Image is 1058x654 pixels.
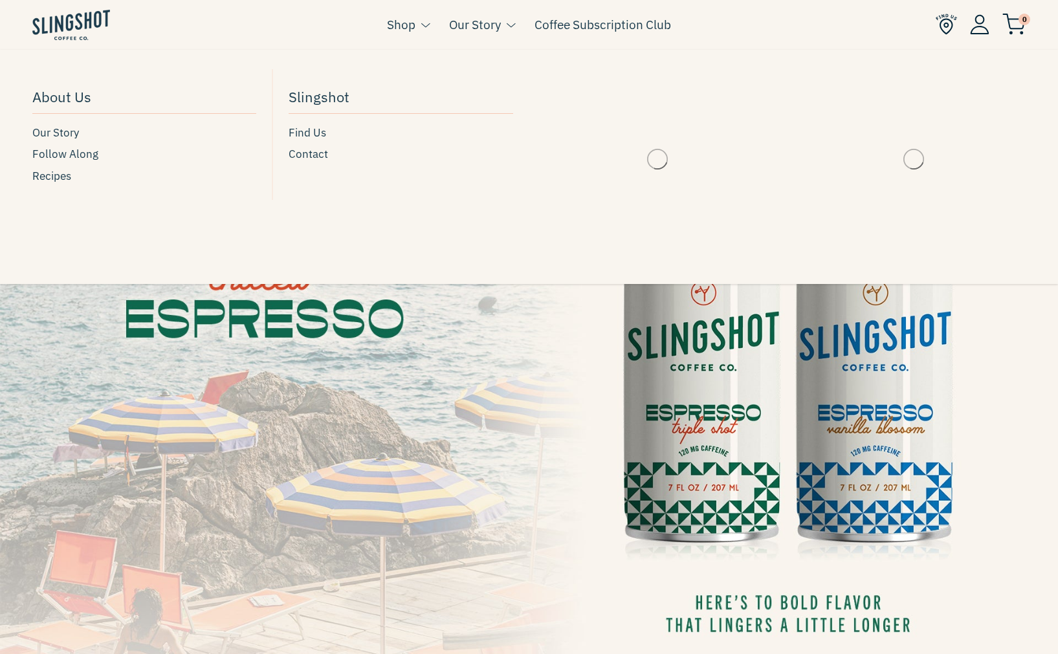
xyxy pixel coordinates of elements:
[970,14,989,34] img: Account
[535,15,671,34] a: Coffee Subscription Club
[289,146,328,163] span: Contact
[32,146,98,163] span: Follow Along
[1019,14,1030,25] span: 0
[1002,17,1026,32] a: 0
[289,124,512,142] a: Find Us
[289,82,512,114] a: Slingshot
[289,124,326,142] span: Find Us
[32,124,79,142] span: Our Story
[289,85,349,108] span: Slingshot
[32,124,256,142] a: Our Story
[32,168,71,185] span: Recipes
[289,146,512,163] a: Contact
[936,14,957,35] img: Find Us
[32,82,256,114] a: About Us
[32,85,91,108] span: About Us
[32,146,256,163] a: Follow Along
[32,168,256,185] a: Recipes
[1002,14,1026,35] img: cart
[387,15,415,34] a: Shop
[449,15,501,34] a: Our Story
